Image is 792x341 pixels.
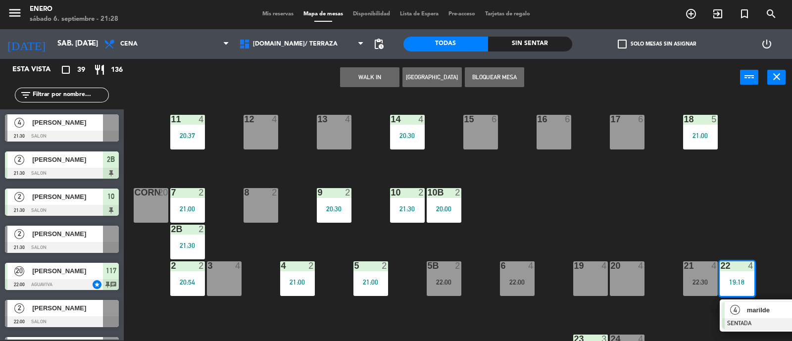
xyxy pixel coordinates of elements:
[14,229,24,239] span: 2
[272,115,278,124] div: 4
[480,11,535,17] span: Tarjetas de regalo
[170,205,205,212] div: 21:00
[30,4,118,14] div: Enero
[7,5,22,20] i: menu
[20,89,32,101] i: filter_list
[638,115,644,124] div: 6
[14,192,24,202] span: 2
[683,132,718,139] div: 21:00
[601,261,607,270] div: 4
[427,279,461,286] div: 22:00
[683,279,718,286] div: 22:30
[345,188,351,197] div: 2
[428,188,428,197] div: 10b
[308,261,314,270] div: 2
[611,261,611,270] div: 20
[390,132,425,139] div: 20:30
[730,305,740,315] span: 4
[427,205,461,212] div: 20:00
[721,261,721,270] div: 22
[170,279,205,286] div: 20:54
[107,191,114,202] span: 10
[85,38,97,50] i: arrow_drop_down
[106,265,116,277] span: 117
[488,37,573,51] div: Sin sentar
[32,192,103,202] span: [PERSON_NAME]
[245,115,245,124] div: 12
[348,11,395,17] span: Disponibilidad
[272,188,278,197] div: 2
[198,115,204,124] div: 4
[120,41,138,48] span: Cena
[444,11,480,17] span: Pre-acceso
[711,115,717,124] div: 5
[538,115,538,124] div: 16
[618,40,627,49] span: check_box_outline_blank
[395,11,444,17] span: Lista de Espera
[373,38,385,50] span: pending_actions
[340,67,399,87] button: WALK IN
[739,8,750,20] i: turned_in_not
[171,188,172,197] div: 7
[32,229,103,239] span: [PERSON_NAME]
[761,38,773,50] i: power_settings_new
[345,115,351,124] div: 4
[465,67,524,87] button: Bloquear Mesa
[428,261,428,270] div: 5B
[32,117,103,128] span: [PERSON_NAME]
[170,242,205,249] div: 21:30
[390,205,425,212] div: 21:30
[198,225,204,234] div: 2
[740,70,758,85] button: power_input
[565,115,571,124] div: 6
[170,132,205,139] div: 20:37
[77,64,85,76] span: 39
[353,279,388,286] div: 21:00
[198,188,204,197] div: 2
[257,11,298,17] span: Mis reservas
[771,71,783,83] i: close
[720,279,754,286] div: 19:18
[403,37,488,51] div: Todas
[32,154,103,165] span: [PERSON_NAME]
[171,261,172,270] div: 2
[712,8,724,20] i: exit_to_app
[171,225,172,234] div: 2B
[354,261,355,270] div: 5
[711,261,717,270] div: 4
[171,115,172,124] div: 11
[32,303,103,313] span: [PERSON_NAME]
[14,266,24,276] span: 20
[765,8,777,20] i: search
[14,155,24,165] span: 2
[14,303,24,313] span: 2
[317,205,351,212] div: 20:30
[418,115,424,124] div: 4
[464,115,465,124] div: 15
[418,188,424,197] div: 2
[638,261,644,270] div: 4
[685,8,697,20] i: add_circle_outline
[158,188,168,197] div: 20
[455,188,461,197] div: 2
[253,41,338,48] span: [DOMAIN_NAME]/ TERRAZA
[7,5,22,24] button: menu
[748,261,754,270] div: 4
[500,279,535,286] div: 22:00
[235,261,241,270] div: 4
[492,115,497,124] div: 6
[298,11,348,17] span: Mapa de mesas
[382,261,388,270] div: 2
[30,14,118,24] div: sábado 6. septiembre - 21:28
[14,118,24,128] span: 4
